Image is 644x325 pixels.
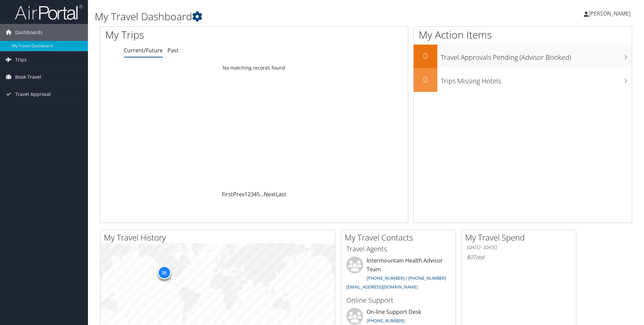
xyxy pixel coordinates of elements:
[589,10,630,17] span: [PERSON_NAME]
[346,296,451,305] h3: Online Support
[15,86,51,103] span: Travel Approval
[167,47,179,54] a: Past
[15,51,27,68] span: Trips
[100,62,408,74] td: No matching records found
[367,275,446,281] a: [PHONE_NUMBER] / [PHONE_NUMBER]
[15,69,41,85] span: Book Travel
[467,253,473,261] span: $0
[257,191,260,198] a: 5
[584,3,637,24] a: [PERSON_NAME]
[414,68,632,92] a: 0Trips Missing Hotels
[467,253,571,261] h6: Total
[245,191,248,198] a: 1
[105,28,275,42] h1: My Trips
[441,73,632,86] h3: Trips Missing Hotels
[95,9,456,24] h1: My Travel Dashboard
[345,232,456,243] h2: My Travel Contacts
[124,47,163,54] a: Current/Future
[414,28,632,42] h1: My Action Items
[346,284,418,290] a: [EMAIL_ADDRESS][DOMAIN_NAME]
[465,232,576,243] h2: My Travel Spend
[104,232,335,243] h2: My Travel History
[15,4,83,20] img: airportal-logo.png
[222,191,233,198] a: First
[343,256,454,293] li: Intermountain Health Advisor Team
[414,45,632,68] a: 0Travel Approvals Pending (Advisor Booked)
[254,191,257,198] a: 4
[441,49,632,62] h3: Travel Approvals Pending (Advisor Booked)
[15,24,43,41] span: Dashboards
[467,244,571,251] h6: [DATE] - [DATE]
[414,50,437,61] h2: 0
[157,266,171,279] div: 20
[414,74,437,85] h2: 0
[276,191,286,198] a: Last
[264,191,276,198] a: Next
[233,191,245,198] a: Prev
[346,244,451,254] h3: Travel Agents
[248,191,251,198] a: 2
[367,318,405,324] a: [PHONE_NUMBER]
[251,191,254,198] a: 3
[260,191,264,198] span: …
